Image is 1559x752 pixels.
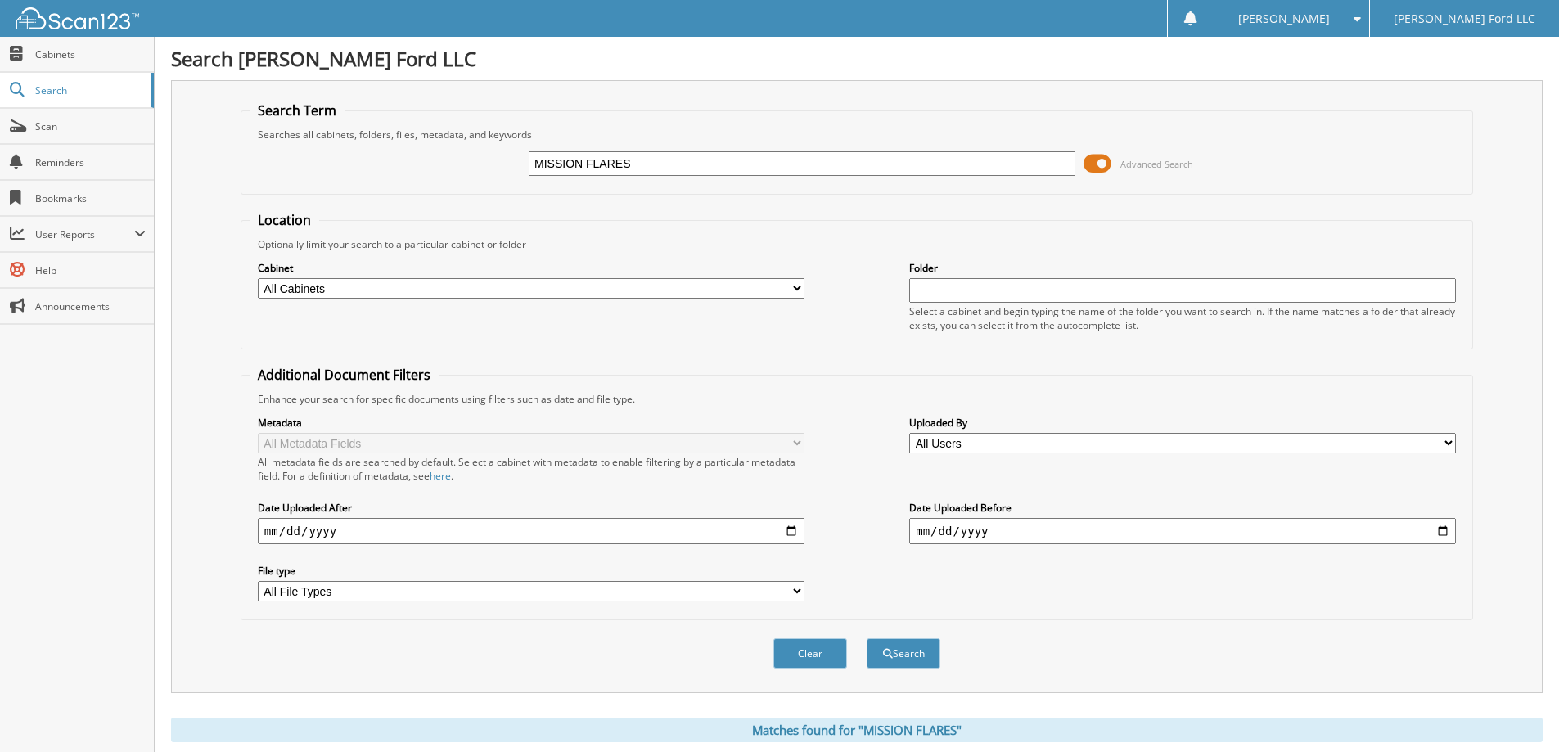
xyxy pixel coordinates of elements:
[250,237,1464,251] div: Optionally limit your search to a particular cabinet or folder
[258,416,804,430] label: Metadata
[258,518,804,544] input: start
[250,366,439,384] legend: Additional Document Filters
[773,638,847,669] button: Clear
[250,101,345,119] legend: Search Term
[35,299,146,313] span: Announcements
[35,263,146,277] span: Help
[909,416,1456,430] label: Uploaded By
[250,211,319,229] legend: Location
[35,155,146,169] span: Reminders
[16,7,139,29] img: scan123-logo-white.svg
[171,45,1543,72] h1: Search [PERSON_NAME] Ford LLC
[1238,14,1330,24] span: [PERSON_NAME]
[909,261,1456,275] label: Folder
[258,501,804,515] label: Date Uploaded After
[35,227,134,241] span: User Reports
[909,501,1456,515] label: Date Uploaded Before
[258,564,804,578] label: File type
[909,304,1456,332] div: Select a cabinet and begin typing the name of the folder you want to search in. If the name match...
[867,638,940,669] button: Search
[258,455,804,483] div: All metadata fields are searched by default. Select a cabinet with metadata to enable filtering b...
[35,47,146,61] span: Cabinets
[909,518,1456,544] input: end
[171,718,1543,742] div: Matches found for "MISSION FLARES"
[1120,158,1193,170] span: Advanced Search
[35,83,143,97] span: Search
[1394,14,1535,24] span: [PERSON_NAME] Ford LLC
[430,469,451,483] a: here
[250,392,1464,406] div: Enhance your search for specific documents using filters such as date and file type.
[35,191,146,205] span: Bookmarks
[35,119,146,133] span: Scan
[250,128,1464,142] div: Searches all cabinets, folders, files, metadata, and keywords
[258,261,804,275] label: Cabinet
